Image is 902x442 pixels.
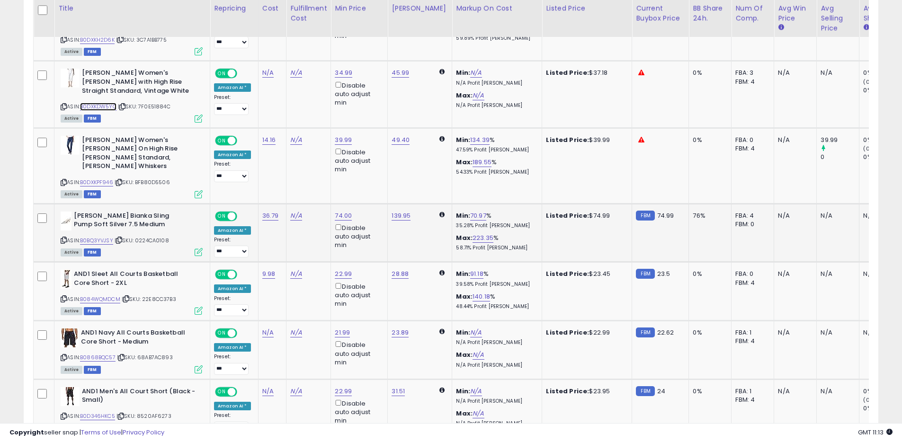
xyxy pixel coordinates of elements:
b: Max: [456,158,473,167]
span: All listings currently available for purchase on Amazon [61,48,82,56]
div: 0% [693,328,724,337]
span: 23.5 [657,269,670,278]
a: N/A [470,328,482,337]
div: Preset: [214,295,251,317]
div: % [456,270,535,287]
a: Terms of Use [81,428,121,437]
span: ON [216,136,228,144]
div: FBM: 4 [735,78,767,86]
span: | SKU: 8520AF6273 [116,412,171,420]
span: | SKU: 22E8CC37B3 [122,295,176,303]
div: N/A [863,212,894,220]
a: B0868BQC57 [80,354,116,362]
p: 59.89% Profit [PERSON_NAME] [456,35,535,42]
div: N/A [778,387,809,396]
span: All listings currently available for purchase on Amazon [61,307,82,315]
a: 70.97 [470,211,486,221]
div: ASIN: [61,212,203,256]
div: N/A [778,136,809,144]
div: Disable auto adjust min [335,398,380,425]
span: | SKU: 68AB7AC893 [117,354,173,361]
span: All listings currently available for purchase on Amazon [61,190,82,198]
div: 0% [693,270,724,278]
div: Preset: [214,94,251,115]
div: Amazon AI * [214,226,251,235]
b: Max: [456,409,473,418]
div: 0% [863,404,902,413]
div: N/A [778,212,809,220]
div: N/A [863,328,894,337]
img: 31pDAHpWB3L._SL40_.jpg [61,69,80,88]
b: Min: [456,68,470,77]
div: ASIN: [61,2,203,54]
p: N/A Profit [PERSON_NAME] [456,398,535,405]
span: OFF [236,212,251,220]
div: Avg BB Share [863,3,898,23]
span: 22.62 [657,328,674,337]
div: FBM: 4 [735,337,767,345]
span: 2025-10-14 11:13 GMT [858,428,893,437]
div: seller snap | | [9,428,164,437]
a: B0BQ3YVJSY [80,237,113,245]
div: 0% [863,136,902,144]
a: N/A [470,68,482,78]
div: N/A [821,328,852,337]
a: 36.79 [262,211,279,221]
div: % [456,292,535,310]
div: FBA: 3 [735,69,767,77]
span: OFF [236,388,251,396]
a: 39.99 [335,135,352,145]
div: N/A [821,69,852,77]
a: N/A [290,68,302,78]
div: N/A [821,387,852,396]
div: Markup on Cost [456,3,538,13]
span: ON [216,388,228,396]
a: 22.99 [335,269,352,279]
div: Amazon AI * [214,83,251,92]
b: Min: [456,328,470,337]
a: 91.18 [470,269,483,279]
b: AND1 Navy All Courts Basketball Core Short - Medium [81,328,196,348]
div: Cost [262,3,283,13]
a: 22.99 [335,387,352,396]
div: FBA: 0 [735,136,767,144]
span: FBM [84,115,101,123]
div: Disable auto adjust min [335,339,380,367]
div: Amazon AI * [214,150,251,159]
p: 35.28% Profit [PERSON_NAME] [456,222,535,229]
b: Listed Price: [546,211,589,220]
div: N/A [821,270,852,278]
a: B0DXKH2D6K [80,36,115,44]
b: Min: [456,387,470,396]
a: 140.18 [473,292,490,301]
div: FBA: 0 [735,270,767,278]
a: N/A [262,387,274,396]
div: $23.95 [546,387,625,396]
div: ASIN: [61,270,203,314]
b: AND1 Men's All Court Short (Black - Small) [82,387,197,407]
b: Listed Price: [546,328,589,337]
p: N/A Profit [PERSON_NAME] [456,80,535,87]
span: FBM [84,248,101,256]
a: N/A [262,68,274,78]
b: Max: [456,292,473,301]
div: 0% [693,136,724,144]
a: 23.89 [392,328,409,337]
a: Privacy Policy [123,428,164,437]
span: ON [216,70,228,78]
span: OFF [236,136,251,144]
p: N/A Profit [PERSON_NAME] [456,339,535,346]
div: Disable auto adjust min [335,281,380,309]
p: N/A Profit [PERSON_NAME] [456,362,535,369]
div: FBA: 1 [735,328,767,337]
div: 0% [863,86,902,95]
div: Preset: [214,354,251,375]
b: AND1 Sleet All Courts Basketball Core Short - 2XL [74,270,189,290]
span: OFF [236,271,251,279]
p: 39.58% Profit [PERSON_NAME] [456,281,535,288]
a: N/A [473,91,484,100]
a: B0D346HKC5 [80,412,115,420]
a: N/A [290,387,302,396]
p: 54.33% Profit [PERSON_NAME] [456,169,535,176]
span: | SKU: BFB80D5506 [115,178,170,186]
